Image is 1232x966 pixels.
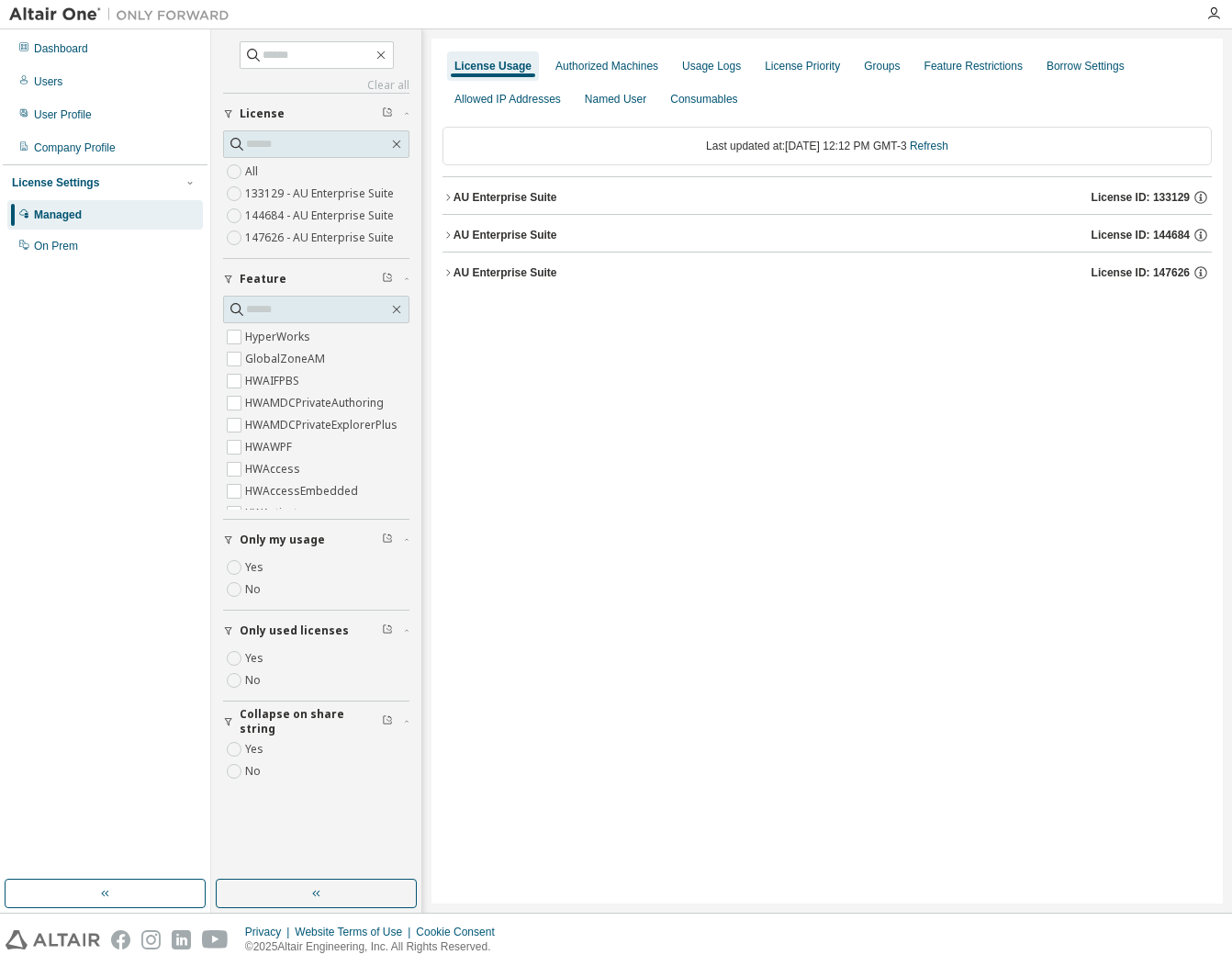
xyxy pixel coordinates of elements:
p: © 2025 Altair Engineering, Inc. All Rights Reserved. [245,939,506,955]
div: License Settings [12,175,99,190]
div: AU Enterprise Suite [454,190,557,205]
button: Only used licenses [223,611,409,651]
div: License Priority [765,59,840,73]
div: Feature Restrictions [924,59,1023,73]
div: AU Enterprise Suite [454,228,557,242]
span: Collapse on share string [240,707,382,736]
div: Allowed IP Addresses [454,92,561,107]
span: Only used licenses [240,623,349,638]
label: HWAccess [245,458,304,480]
button: Collapse on share string [223,702,409,742]
span: Clear filter [382,714,393,729]
label: 144684 - AU Enterprise Suite [245,205,398,227]
span: License [240,107,285,121]
div: Usage Logs [682,59,741,73]
span: License ID: 144684 [1092,228,1190,242]
span: Feature [240,272,286,286]
label: HWActivate [245,502,308,524]
img: altair_logo.svg [6,930,100,949]
img: Altair One [9,6,239,24]
span: Clear filter [382,107,393,121]
span: License ID: 147626 [1092,265,1190,280]
div: Dashboard [34,41,88,56]
img: linkedin.svg [172,930,191,949]
div: Users [34,74,62,89]
label: HWAIFPBS [245,370,303,392]
span: License ID: 133129 [1092,190,1190,205]
button: Only my usage [223,520,409,560]
div: Cookie Consent [416,925,505,939]
div: Borrow Settings [1047,59,1125,73]
div: Groups [864,59,900,73]
label: Yes [245,556,267,578]
button: AU Enterprise SuiteLicense ID: 147626 [442,253,1212,293]
span: Only my usage [240,533,325,547]
label: No [245,760,264,782]
label: HWAMDCPrivateAuthoring [245,392,387,414]
div: User Profile [34,107,92,122]
div: Privacy [245,925,295,939]
img: facebook.svg [111,930,130,949]
label: No [245,578,264,601]
button: Feature [223,259,409,299]
span: Clear filter [382,272,393,286]
label: HWAWPF [245,436,296,458]
a: Refresh [910,140,948,152]
div: Authorized Machines [555,59,658,73]
div: Consumables [670,92,737,107]
a: Clear all [223,78,409,93]
label: HWAccessEmbedded [245,480,362,502]
div: Website Terms of Use [295,925,416,939]
label: GlobalZoneAM [245,348,329,370]
div: Last updated at: [DATE] 12:12 PM GMT-3 [442,127,1212,165]
span: Clear filter [382,623,393,638]
div: Company Profile [34,140,116,155]
label: HyperWorks [245,326,314,348]
div: Named User [585,92,646,107]
label: 147626 - AU Enterprise Suite [245,227,398,249]
img: youtube.svg [202,930,229,949]
label: No [245,669,264,691]
label: All [245,161,262,183]
label: Yes [245,738,267,760]
span: Clear filter [382,533,393,547]
button: License [223,94,409,134]
label: HWAMDCPrivateExplorerPlus [245,414,401,436]
div: Managed [34,208,82,222]
div: License Usage [454,59,532,73]
button: AU Enterprise SuiteLicense ID: 144684 [442,215,1212,255]
div: On Prem [34,239,78,253]
img: instagram.svg [141,930,161,949]
div: AU Enterprise Suite [454,265,557,280]
button: AU Enterprise SuiteLicense ID: 133129 [442,177,1212,218]
label: 133129 - AU Enterprise Suite [245,183,398,205]
label: Yes [245,647,267,669]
